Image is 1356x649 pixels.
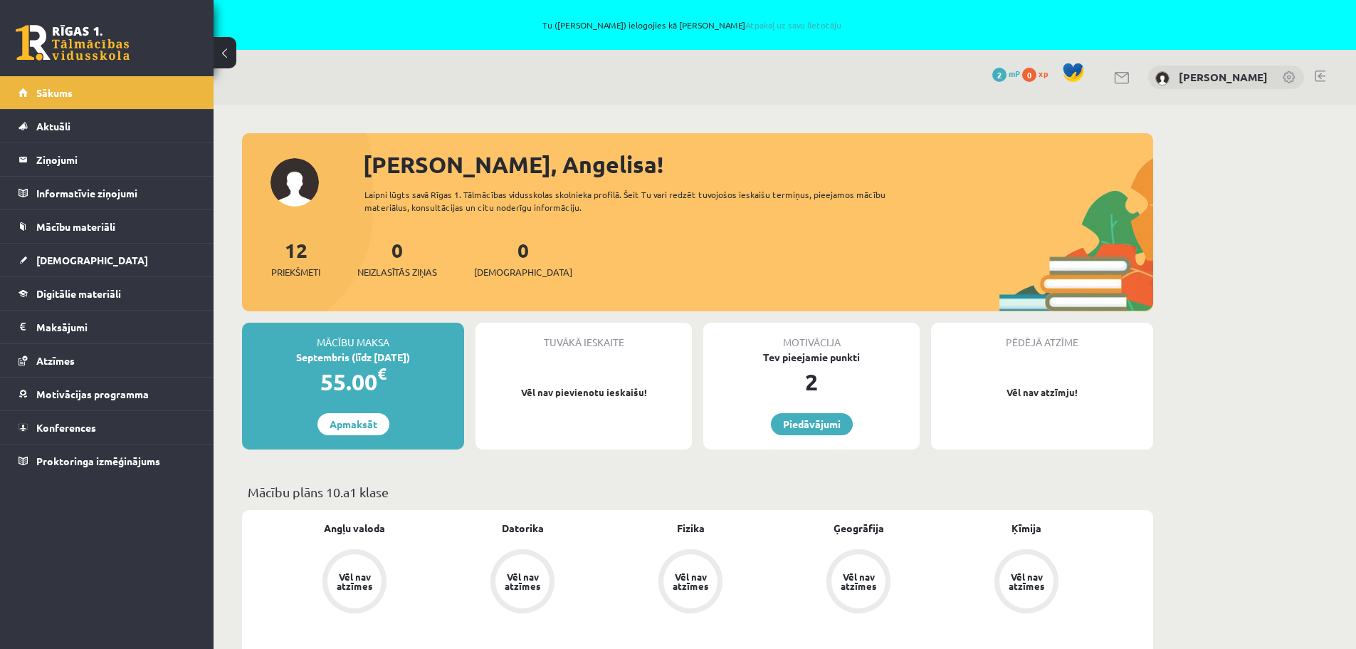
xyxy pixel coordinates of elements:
a: 12Priekšmeti [271,237,320,279]
a: Vēl nav atzīmes [438,549,606,616]
div: 55.00 [242,365,464,399]
img: Angelisa Kuzņecova [1155,71,1170,85]
span: Motivācijas programma [36,388,149,400]
a: Motivācijas programma [19,378,196,410]
a: Ģeogrāfija [834,521,884,536]
div: Vēl nav atzīmes [335,572,374,591]
a: 0Neizlasītās ziņas [357,237,437,279]
span: Atzīmes [36,354,75,367]
div: [PERSON_NAME], Angelisa! [363,147,1153,182]
span: Aktuāli [36,120,70,133]
div: Vēl nav atzīmes [503,572,542,591]
a: Datorika [502,521,544,536]
a: Angļu valoda [324,521,385,536]
p: Mācību plāns 10.a1 klase [248,482,1147,502]
p: Vēl nav atzīmju! [938,385,1146,400]
a: Maksājumi [19,311,196,343]
span: xp [1039,68,1048,79]
span: Tu ([PERSON_NAME]) ielogojies kā [PERSON_NAME] [164,21,1221,29]
a: Fizika [677,521,705,536]
div: 2 [703,365,920,399]
a: [PERSON_NAME] [1179,70,1268,84]
a: Proktoringa izmēģinājums [19,445,196,477]
legend: Maksājumi [36,311,196,343]
span: mP [1009,68,1020,79]
span: Sākums [36,86,73,99]
a: [DEMOGRAPHIC_DATA] [19,244,196,276]
div: Vēl nav atzīmes [1007,572,1046,591]
a: Apmaksāt [317,413,389,435]
a: Mācību materiāli [19,210,196,243]
a: Vēl nav atzīmes [606,549,774,616]
a: Vēl nav atzīmes [270,549,438,616]
div: Motivācija [703,323,920,350]
span: Priekšmeti [271,265,320,279]
span: [DEMOGRAPHIC_DATA] [36,254,148,266]
legend: Ziņojumi [36,143,196,176]
div: Laipni lūgts savā Rīgas 1. Tālmācības vidusskolas skolnieka profilā. Šeit Tu vari redzēt tuvojošo... [364,188,911,214]
div: Septembris (līdz [DATE]) [242,350,464,365]
p: Vēl nav pievienotu ieskaišu! [483,385,685,400]
span: 0 [1022,68,1036,82]
span: Proktoringa izmēģinājums [36,455,160,467]
a: Digitālie materiāli [19,277,196,310]
a: 0[DEMOGRAPHIC_DATA] [474,237,572,279]
a: Konferences [19,411,196,444]
div: Pēdējā atzīme [931,323,1153,350]
a: Ķīmija [1011,521,1041,536]
a: Sākums [19,76,196,109]
div: Vēl nav atzīmes [839,572,878,591]
span: Konferences [36,421,96,434]
a: Rīgas 1. Tālmācības vidusskola [16,25,130,61]
a: Atzīmes [19,344,196,377]
span: € [377,363,387,384]
span: [DEMOGRAPHIC_DATA] [474,265,572,279]
span: Mācību materiāli [36,220,115,233]
div: Tev pieejamie punkti [703,350,920,365]
span: 2 [992,68,1007,82]
legend: Informatīvie ziņojumi [36,177,196,209]
div: Vēl nav atzīmes [671,572,710,591]
a: 0 xp [1022,68,1055,79]
span: Neizlasītās ziņas [357,265,437,279]
a: Vēl nav atzīmes [942,549,1110,616]
a: Aktuāli [19,110,196,142]
a: 2 mP [992,68,1020,79]
a: Atpakaļ uz savu lietotāju [745,19,841,31]
div: Mācību maksa [242,323,464,350]
a: Ziņojumi [19,143,196,176]
a: Vēl nav atzīmes [774,549,942,616]
a: Piedāvājumi [771,413,853,435]
span: Digitālie materiāli [36,287,121,300]
div: Tuvākā ieskaite [475,323,692,350]
a: Informatīvie ziņojumi [19,177,196,209]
